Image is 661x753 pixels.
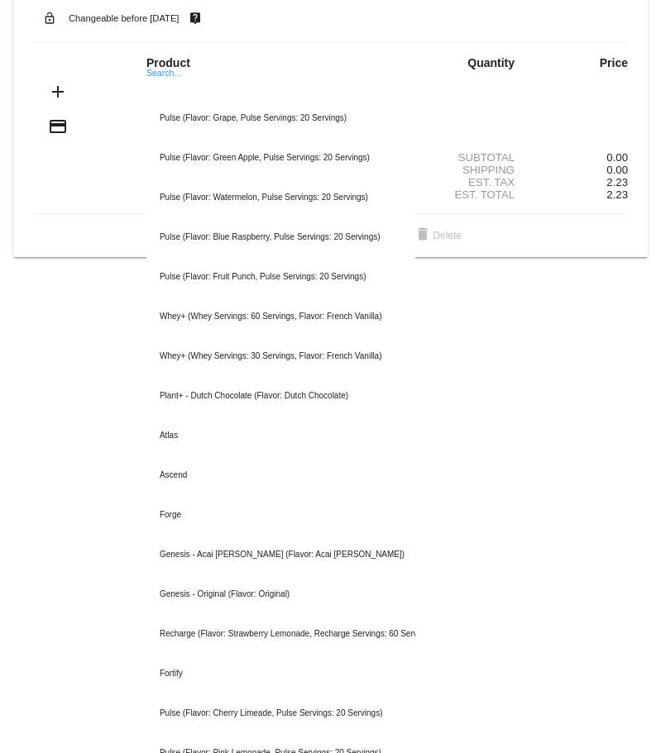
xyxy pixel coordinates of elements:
input: Search... [146,83,415,97]
strong: Product [146,56,190,69]
div: Pulse (Flavor: Blue Raspberry, Pulse Servings: 20 Servings) [146,217,415,257]
span: 2.23 [606,176,628,188]
mat-icon: lock_open [40,7,60,29]
div: Shipping [429,164,529,176]
div: Recharge (Flavor: Strawberry Lemonade, Recharge Servings: 60 Servings) [146,614,415,654]
div: Plant+ - Dutch Chocolate (Flavor: Dutch Chocolate) [146,376,415,416]
div: Whey+ (Whey Servings: 60 Servings, Flavor: French Vanilla) [146,297,415,336]
div: Whey+ (Whey Servings: 30 Servings, Flavor: French Vanilla) [146,336,415,376]
div: Pulse (Flavor: Cherry Limeade, Pulse Servings: 20 Servings) [146,693,415,733]
strong: Quantity [467,56,515,69]
button: Delete [400,221,475,250]
mat-icon: live_help [185,7,205,29]
div: Pulse (Flavor: Watermelon, Pulse Servings: 20 Servings) [146,178,415,217]
div: Genesis - Acai [PERSON_NAME] (Flavor: Acai [PERSON_NAME]) [146,535,415,574]
div: Atlas [146,416,415,455]
div: Pulse (Flavor: Grape, Pulse Servings: 20 Servings) [146,98,415,138]
div: Ascend [146,455,415,495]
div: Forge [146,495,415,535]
span: 2.23 [606,188,628,201]
span: Delete [413,230,462,241]
div: Pulse (Flavor: Green Apple, Pulse Servings: 20 Servings) [146,138,415,178]
span: 0.00 [606,164,628,176]
div: Genesis - Original (Flavor: Original) [146,574,415,614]
div: Fortify [146,654,415,693]
div: Est. Tax [429,176,529,188]
div: Est. Total [429,188,529,201]
div: Pulse (Flavor: Fruit Punch, Pulse Servings: 20 Servings) [146,257,415,297]
mat-icon: add [48,82,68,102]
strong: Price [600,56,628,69]
div: 0.00 [529,151,628,164]
mat-icon: delete [413,226,433,245]
small: Changeable before [DATE] [69,13,180,23]
div: Subtotal [429,151,529,164]
mat-icon: credit_card [48,117,68,136]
